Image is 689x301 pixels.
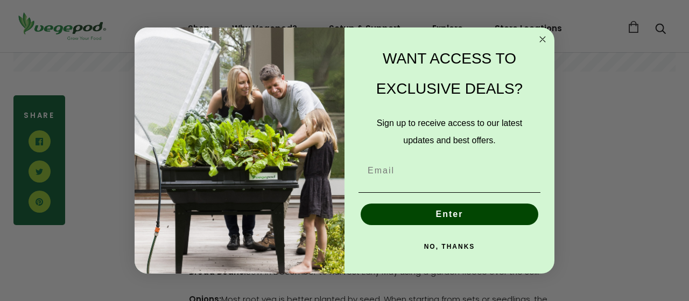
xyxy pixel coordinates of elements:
[377,118,522,145] span: Sign up to receive access to our latest updates and best offers.
[376,50,523,97] span: WANT ACCESS TO EXCLUSIVE DEALS?
[135,27,344,274] img: e9d03583-1bb1-490f-ad29-36751b3212ff.jpeg
[358,236,540,257] button: NO, THANKS
[358,160,540,181] input: Email
[536,33,549,46] button: Close dialog
[361,204,538,225] button: Enter
[358,192,540,193] img: underline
